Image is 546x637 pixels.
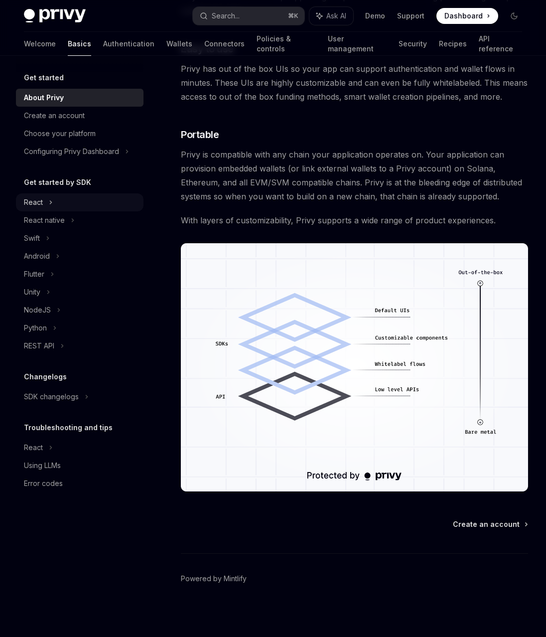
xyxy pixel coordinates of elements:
[479,32,522,56] a: API reference
[24,460,61,472] div: Using LLMs
[453,519,527,529] a: Create an account
[328,32,386,56] a: User management
[24,9,86,23] img: dark logo
[24,422,113,434] h5: Troubleshooting and tips
[24,32,56,56] a: Welcome
[16,475,143,492] a: Error codes
[399,32,427,56] a: Security
[24,322,47,334] div: Python
[397,11,424,21] a: Support
[24,176,91,188] h5: Get started by SDK
[24,146,119,158] div: Configuring Privy Dashboard
[436,8,498,24] a: Dashboard
[103,32,154,56] a: Authentication
[453,519,520,529] span: Create an account
[444,11,483,21] span: Dashboard
[16,107,143,125] a: Create an account
[506,8,522,24] button: Toggle dark mode
[326,11,346,21] span: Ask AI
[16,89,143,107] a: About Privy
[24,110,85,122] div: Create an account
[193,7,305,25] button: Search...⌘K
[181,62,528,104] span: Privy has out of the box UIs so your app can support authentication and wallet flows in minutes. ...
[24,340,54,352] div: REST API
[24,478,63,489] div: Error codes
[16,457,143,475] a: Using LLMs
[181,213,528,227] span: With layers of customizability, Privy supports a wide range of product experiences.
[24,371,67,383] h5: Changelogs
[309,7,353,25] button: Ask AI
[439,32,467,56] a: Recipes
[68,32,91,56] a: Basics
[181,243,528,491] img: images/Customization.png
[212,10,240,22] div: Search...
[24,268,44,280] div: Flutter
[16,125,143,143] a: Choose your platform
[24,250,50,262] div: Android
[365,11,385,21] a: Demo
[24,304,51,316] div: NodeJS
[24,286,40,298] div: Unity
[204,32,245,56] a: Connectors
[166,32,192,56] a: Wallets
[288,12,298,20] span: ⌘ K
[257,32,316,56] a: Policies & controls
[24,442,43,454] div: React
[24,391,79,403] div: SDK changelogs
[24,214,65,226] div: React native
[24,92,64,104] div: About Privy
[24,232,40,244] div: Swift
[181,574,247,584] a: Powered by Mintlify
[181,128,219,142] span: Portable
[181,148,528,203] span: Privy is compatible with any chain your application operates on. Your application can provision e...
[24,72,64,84] h5: Get started
[24,128,96,140] div: Choose your platform
[24,196,43,208] div: React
